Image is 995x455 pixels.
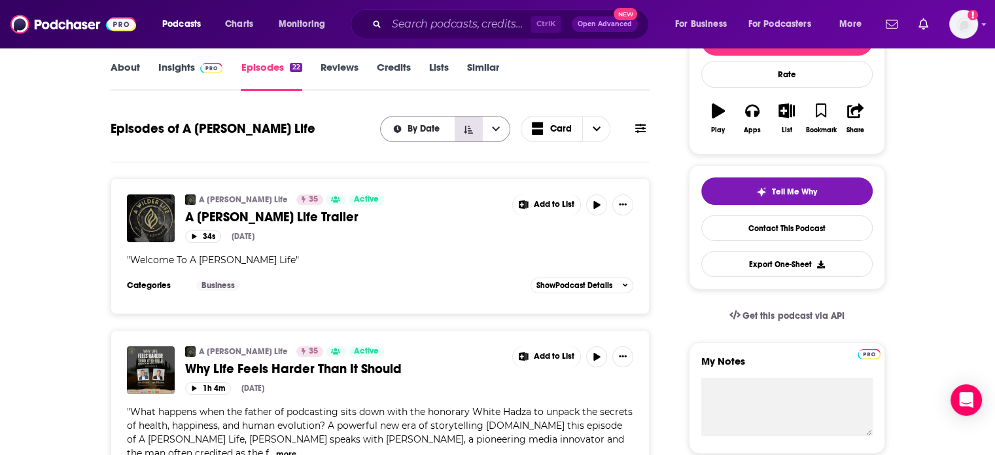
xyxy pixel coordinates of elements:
a: Business [196,280,240,291]
span: Welcome To A [PERSON_NAME] Life [130,254,296,266]
a: 35 [296,346,323,357]
button: open menu [381,124,455,134]
span: Get this podcast via API [742,310,844,321]
button: Sort Direction [455,117,482,141]
span: " " [127,254,299,266]
a: Reviews [321,61,358,91]
img: tell me why sparkle [756,187,767,197]
h1: Episodes of A [PERSON_NAME] Life [111,120,315,137]
button: open menu [666,14,743,35]
button: 34s [185,230,221,243]
img: User Profile [949,10,978,39]
a: Charts [217,14,261,35]
a: InsightsPodchaser Pro [158,61,223,91]
span: Active [354,193,379,206]
button: Open AdvancedNew [572,16,638,32]
h2: Choose List sort [380,116,510,142]
a: Similar [467,61,499,91]
button: Bookmark [804,95,838,142]
span: New [614,8,637,20]
a: Contact This Podcast [701,215,873,241]
span: 35 [309,193,318,206]
span: For Podcasters [748,15,811,33]
span: Podcasts [162,15,201,33]
button: open menu [482,117,510,141]
a: A [PERSON_NAME] Life Trailer [185,209,503,225]
div: [DATE] [241,384,264,393]
span: Logged in as Ashley_Beenen [949,10,978,39]
button: Show More Button [612,194,633,215]
button: ShowPodcast Details [531,278,634,293]
button: tell me why sparkleTell Me Why [701,177,873,205]
a: Show notifications dropdown [881,13,903,35]
a: A [PERSON_NAME] Life [199,194,288,205]
div: Open Intercom Messenger [951,384,982,416]
span: Ctrl K [531,16,561,33]
span: By Date [408,124,444,134]
span: Open Advanced [578,21,632,27]
button: 1h 4m [185,382,231,395]
span: Active [354,345,379,358]
div: Rate [701,61,873,88]
a: About [111,61,140,91]
div: 22 [290,63,302,72]
div: [DATE] [232,232,254,241]
a: Show notifications dropdown [913,13,934,35]
button: open menu [153,14,218,35]
span: 35 [309,345,318,358]
img: Podchaser - Follow, Share and Rate Podcasts [10,12,136,37]
button: Export One-Sheet [701,251,873,277]
a: Credits [377,61,411,91]
div: Bookmark [805,126,836,134]
span: Monitoring [279,15,325,33]
a: A [PERSON_NAME] Life [199,346,288,357]
a: 35 [296,194,323,205]
a: Active [349,194,384,205]
span: Tell Me Why [772,187,817,197]
button: open menu [270,14,342,35]
input: Search podcasts, credits, & more... [387,14,531,35]
span: Add to List [534,200,574,209]
a: Active [349,346,384,357]
span: Show Podcast Details [536,281,612,290]
img: A Wilder Life [185,346,196,357]
a: Why Life Feels Harder Than It Should [185,361,503,377]
img: Why Life Feels Harder Than It Should [127,346,175,394]
label: My Notes [701,355,873,378]
a: Pro website [858,347,881,359]
span: Card [550,124,572,134]
div: List [782,126,792,134]
span: Charts [225,15,253,33]
button: Show profile menu [949,10,978,39]
a: Get this podcast via API [719,300,855,332]
button: Apps [735,95,769,142]
div: Search podcasts, credits, & more... [363,9,661,39]
div: Play [711,126,725,134]
span: More [839,15,862,33]
img: Podchaser Pro [858,349,881,359]
img: A Wilder Life Trailer [127,194,175,242]
button: List [769,95,803,142]
button: Play [701,95,735,142]
span: Why Life Feels Harder Than It Should [185,361,402,377]
button: Show More Button [513,346,581,367]
img: A Wilder Life [185,194,196,205]
button: Choose View [521,116,611,142]
img: Podchaser Pro [200,63,223,73]
svg: Add a profile image [968,10,978,20]
div: Apps [744,126,761,134]
a: Episodes22 [241,61,302,91]
div: Share [847,126,864,134]
a: Lists [429,61,449,91]
span: Add to List [534,352,574,361]
button: open menu [740,14,830,35]
span: A [PERSON_NAME] Life Trailer [185,209,358,225]
h3: Categories [127,280,186,291]
span: For Business [675,15,727,33]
